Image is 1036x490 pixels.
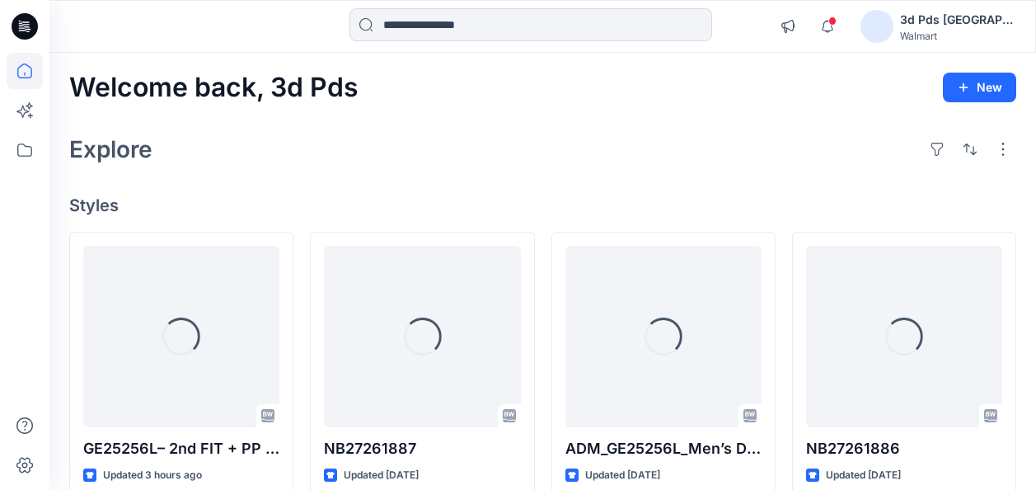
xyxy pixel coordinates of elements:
[69,196,1016,215] h4: Styles
[585,467,660,484] p: Updated [DATE]
[806,437,1002,460] p: NB27261886
[900,30,1015,42] div: Walmart
[103,467,202,484] p: Updated 3 hours ago
[344,467,419,484] p: Updated [DATE]
[900,10,1015,30] div: 3d Pds [GEOGRAPHIC_DATA]
[324,437,520,460] p: NB27261887
[860,10,893,43] img: avatar
[69,73,359,103] h2: Welcome back, 3d Pds
[565,437,762,460] p: ADM_GE25256L_Men’s Denim Jacket
[83,437,279,460] p: GE25256L– 2nd FIT + PP Men’s Denim Jacket
[943,73,1016,102] button: New
[69,136,152,163] h2: Explore
[826,467,901,484] p: Updated [DATE]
